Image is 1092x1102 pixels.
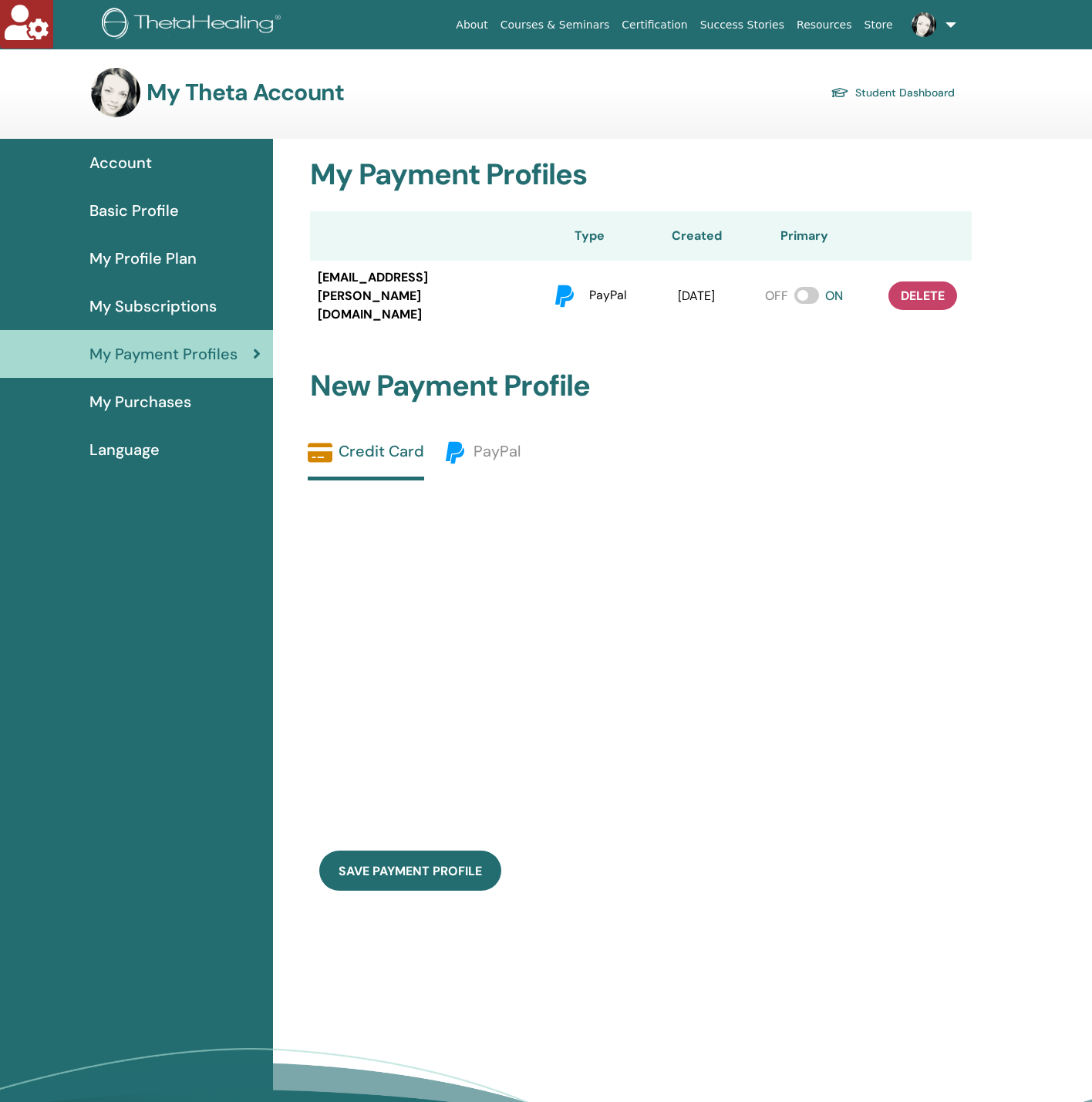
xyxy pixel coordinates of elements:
[89,199,179,222] span: Basic Profile
[825,288,843,304] span: ON
[552,284,577,308] img: paypal.svg
[888,281,957,310] button: delete
[912,12,936,37] img: default.jpg
[589,287,627,303] span: PayPal
[450,11,494,39] a: About
[147,79,344,106] h3: My Theta Account
[740,211,868,261] th: Primary
[654,211,740,261] th: Created
[474,441,521,461] span: PayPal
[339,863,482,879] span: save payment profile
[615,11,693,39] a: Certification
[89,151,152,174] span: Account
[316,496,605,835] iframe: Secure payment input frame
[102,8,286,42] img: logo.png
[301,369,981,404] h2: New Payment Profile
[301,157,981,193] h2: My Payment Profiles
[89,438,160,461] span: Language
[89,247,197,270] span: My Profile Plan
[318,268,517,324] span: [EMAIL_ADDRESS][PERSON_NAME][DOMAIN_NAME]
[765,288,788,304] span: OFF
[901,288,945,304] span: delete
[91,68,140,117] img: default.jpg
[308,440,332,465] img: credit-card-solid.svg
[494,11,616,39] a: Courses & Seminars
[831,82,955,103] a: Student Dashboard
[319,851,501,891] button: save payment profile
[89,295,217,318] span: My Subscriptions
[662,287,732,305] div: [DATE]
[790,11,858,39] a: Resources
[858,11,899,39] a: Store
[443,440,467,465] img: paypal.svg
[89,390,191,413] span: My Purchases
[89,342,238,366] span: My Payment Profiles
[831,86,849,99] img: graduation-cap.svg
[694,11,790,39] a: Success Stories
[525,211,654,261] th: Type
[308,440,424,480] a: Credit Card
